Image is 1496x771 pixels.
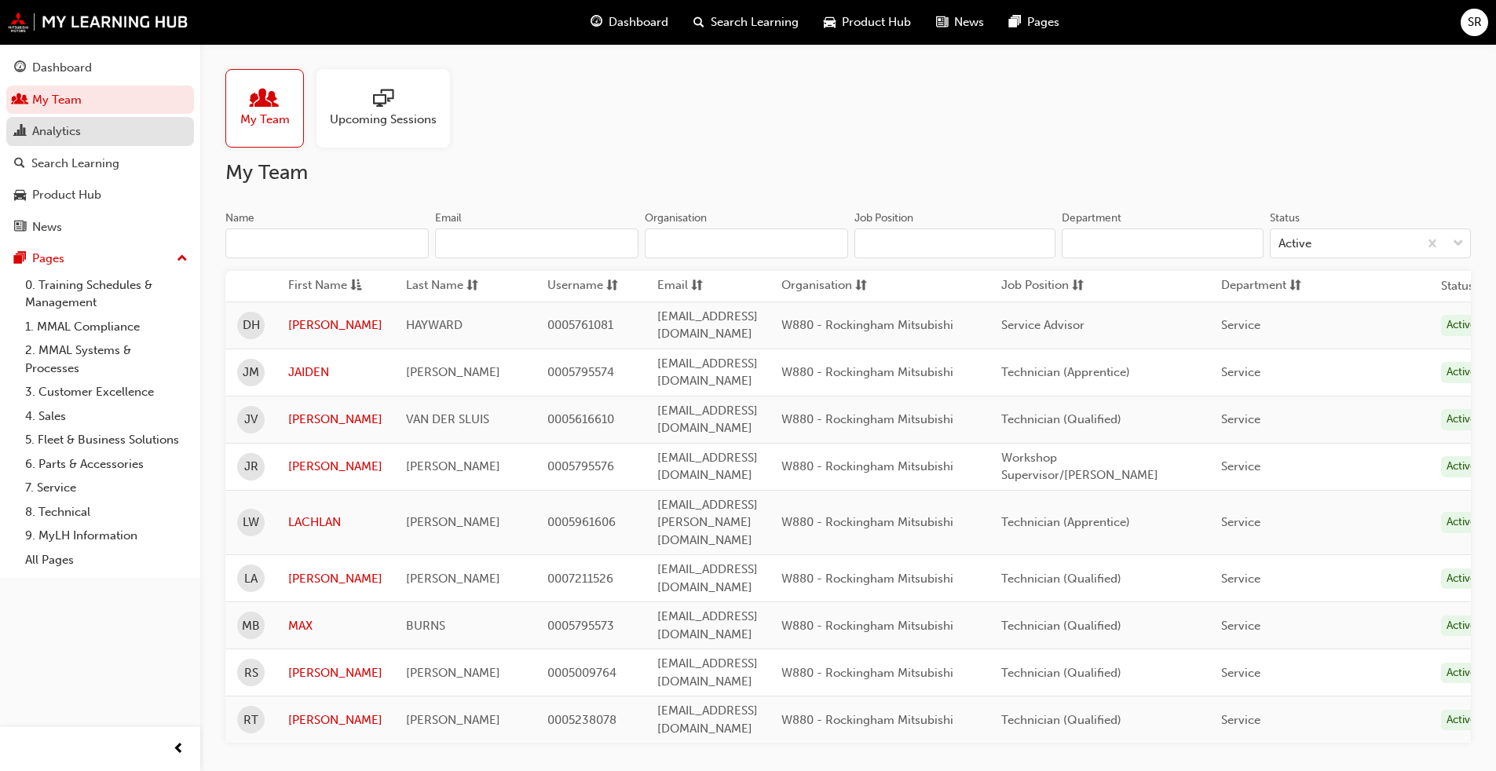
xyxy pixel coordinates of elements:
[6,149,194,178] a: Search Learning
[225,160,1471,185] h2: My Team
[1001,572,1121,586] span: Technician (Qualified)
[1001,451,1158,483] span: Workshop Supervisor/[PERSON_NAME]
[19,273,194,315] a: 0. Training Schedules & Management
[14,93,26,108] span: people-icon
[288,513,382,532] a: LACHLAN
[225,228,429,258] input: Name
[288,316,382,334] a: [PERSON_NAME]
[406,515,500,529] span: [PERSON_NAME]
[330,111,437,129] span: Upcoming Sessions
[547,515,616,529] span: 0005961606
[244,411,258,429] span: JV
[645,210,707,226] div: Organisation
[32,59,92,77] div: Dashboard
[6,244,194,273] button: Pages
[1441,409,1482,430] div: Active
[1001,412,1121,426] span: Technician (Qualified)
[243,711,258,729] span: RT
[8,12,188,32] img: mmal
[781,412,953,426] span: W880 - Rockingham Mitsubishi
[781,515,953,529] span: W880 - Rockingham Mitsubishi
[406,365,500,379] span: [PERSON_NAME]
[1221,572,1260,586] span: Service
[19,524,194,548] a: 9. MyLH Information
[14,61,26,75] span: guage-icon
[14,252,26,266] span: pages-icon
[316,69,463,148] a: Upcoming Sessions
[435,210,462,226] div: Email
[1221,666,1260,680] span: Service
[1441,616,1482,637] div: Active
[781,365,953,379] span: W880 - Rockingham Mitsubishi
[406,318,463,332] span: HAYWARD
[1062,210,1121,226] div: Department
[657,276,744,296] button: Emailsorting-icon
[177,249,188,269] span: up-icon
[811,6,924,38] a: car-iconProduct Hub
[781,619,953,633] span: W880 - Rockingham Mitsubishi
[32,250,64,268] div: Pages
[243,316,260,334] span: DH
[288,364,382,382] a: JAIDEN
[1221,276,1308,296] button: Departmentsorting-icon
[657,356,758,389] span: [EMAIL_ADDRESS][DOMAIN_NAME]
[19,452,194,477] a: 6. Parts & Accessories
[591,13,602,32] span: guage-icon
[1001,666,1121,680] span: Technician (Qualified)
[606,276,618,296] span: sorting-icon
[6,50,194,244] button: DashboardMy TeamAnalyticsSearch LearningProduct HubNews
[466,276,478,296] span: sorting-icon
[547,713,616,727] span: 0005238078
[1001,276,1069,296] span: Job Position
[32,186,101,204] div: Product Hub
[842,13,911,31] span: Product Hub
[406,619,445,633] span: BURNS
[406,459,500,473] span: [PERSON_NAME]
[1461,9,1488,36] button: SR
[781,666,953,680] span: W880 - Rockingham Mitsubishi
[781,713,953,727] span: W880 - Rockingham Mitsubishi
[225,210,254,226] div: Name
[657,309,758,342] span: [EMAIL_ADDRESS][DOMAIN_NAME]
[244,570,258,588] span: LA
[657,498,758,547] span: [EMAIL_ADDRESS][PERSON_NAME][DOMAIN_NAME]
[657,562,758,594] span: [EMAIL_ADDRESS][DOMAIN_NAME]
[1062,228,1263,258] input: Department
[547,318,613,332] span: 0005761081
[609,13,668,31] span: Dashboard
[19,338,194,380] a: 2. MMAL Systems & Processes
[6,86,194,115] a: My Team
[288,617,382,635] a: MAX
[1221,619,1260,633] span: Service
[31,155,119,173] div: Search Learning
[254,89,275,111] span: people-icon
[288,276,347,296] span: First Name
[1072,276,1084,296] span: sorting-icon
[240,111,290,129] span: My Team
[781,276,852,296] span: Organisation
[243,364,259,382] span: JM
[406,713,500,727] span: [PERSON_NAME]
[1468,13,1482,31] span: SR
[1221,459,1260,473] span: Service
[1221,412,1260,426] span: Service
[242,617,260,635] span: MB
[373,89,393,111] span: sessionType_ONLINE_URL-icon
[14,188,26,203] span: car-icon
[954,13,984,31] span: News
[288,411,382,429] a: [PERSON_NAME]
[6,213,194,242] a: News
[1441,277,1474,295] th: Status
[854,210,913,226] div: Job Position
[6,181,194,210] a: Product Hub
[547,666,616,680] span: 0005009764
[19,428,194,452] a: 5. Fleet & Business Solutions
[1221,276,1286,296] span: Department
[1278,235,1311,253] div: Active
[288,458,382,476] a: [PERSON_NAME]
[1001,619,1121,633] span: Technician (Qualified)
[6,53,194,82] a: Dashboard
[244,458,258,476] span: JR
[19,404,194,429] a: 4. Sales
